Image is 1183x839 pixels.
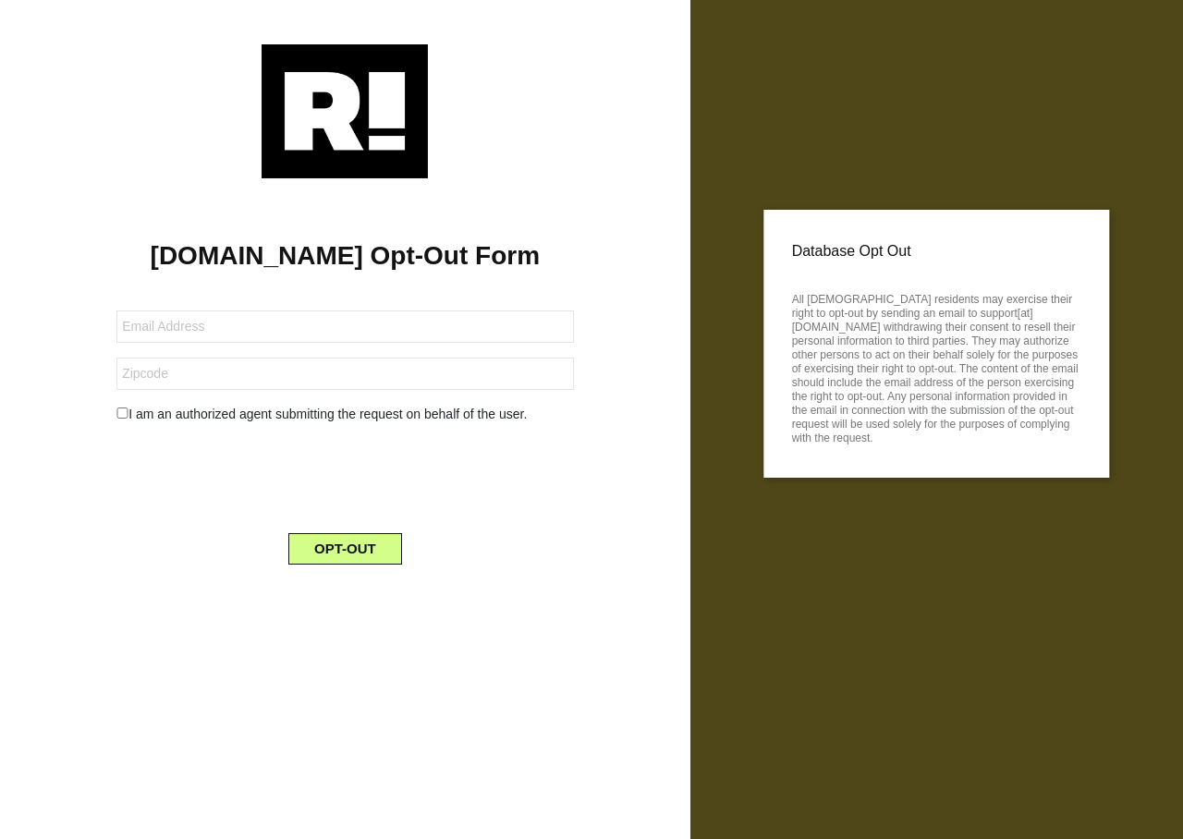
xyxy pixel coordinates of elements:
[792,287,1081,445] p: All [DEMOGRAPHIC_DATA] residents may exercise their right to opt-out by sending an email to suppo...
[288,533,402,565] button: OPT-OUT
[28,240,663,272] h1: [DOMAIN_NAME] Opt-Out Form
[204,439,485,511] iframe: reCAPTCHA
[262,44,428,178] img: Retention.com
[116,358,573,390] input: Zipcode
[116,310,573,343] input: Email Address
[792,237,1081,265] p: Database Opt Out
[103,405,587,424] div: I am an authorized agent submitting the request on behalf of the user.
